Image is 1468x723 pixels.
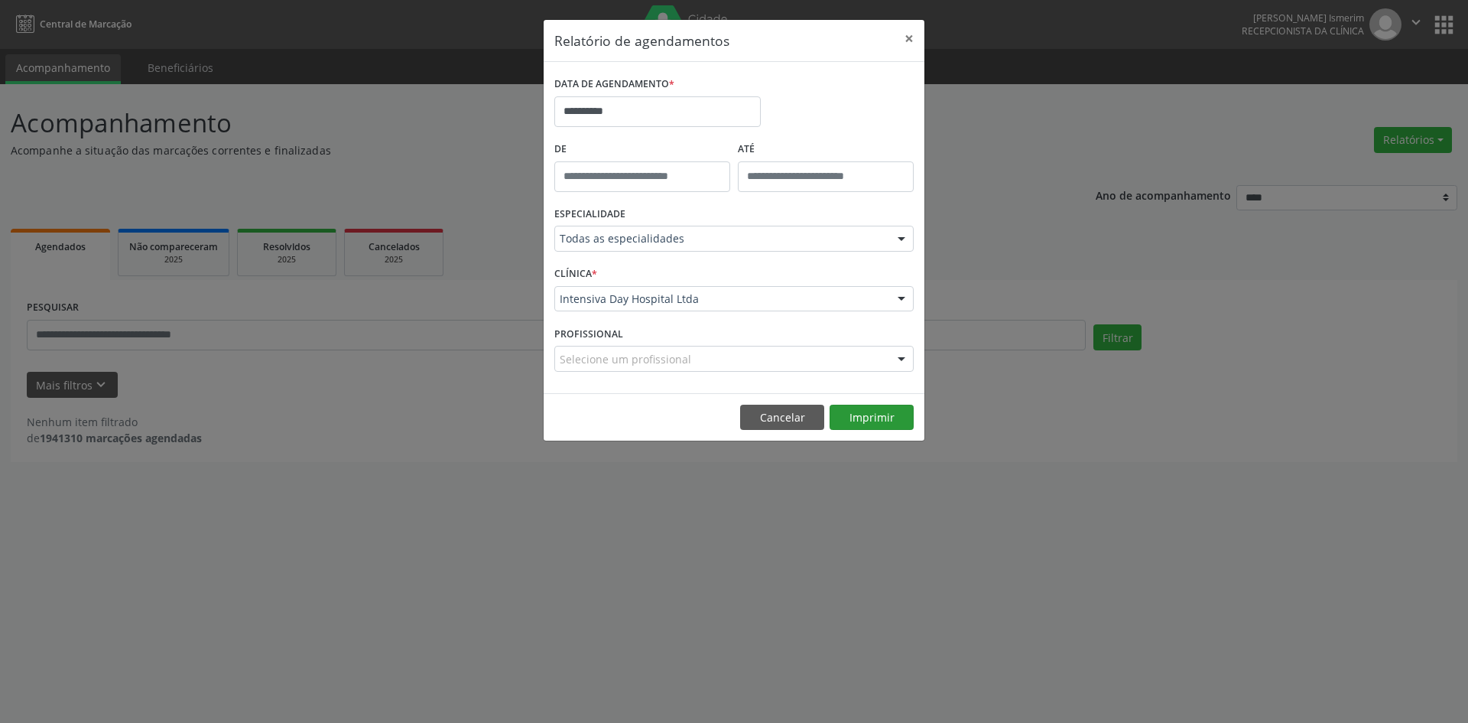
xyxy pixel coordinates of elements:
span: Todas as especialidades [560,231,882,246]
label: DATA DE AGENDAMENTO [554,73,674,96]
label: CLÍNICA [554,262,597,286]
label: ATÉ [738,138,914,161]
h5: Relatório de agendamentos [554,31,729,50]
span: Intensiva Day Hospital Ltda [560,291,882,307]
span: Selecione um profissional [560,351,691,367]
label: PROFISSIONAL [554,322,623,346]
label: ESPECIALIDADE [554,203,625,226]
button: Cancelar [740,405,824,431]
button: Imprimir [830,405,914,431]
label: De [554,138,730,161]
button: Close [894,20,924,57]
